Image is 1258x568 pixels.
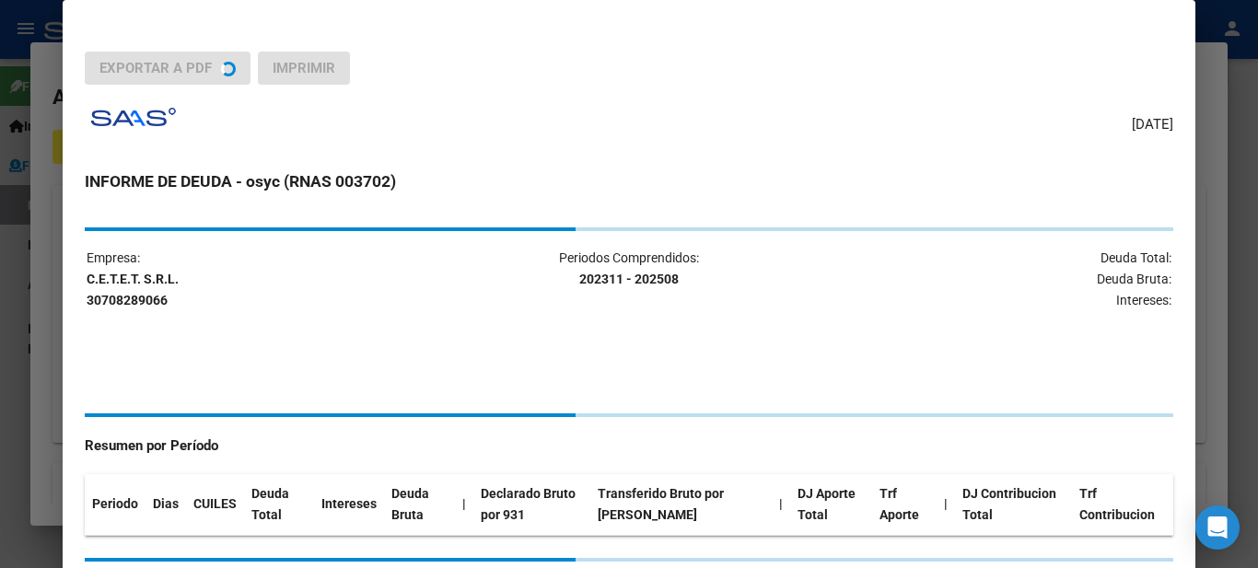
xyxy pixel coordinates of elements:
p: Empresa: [87,248,447,310]
h4: Resumen por Período [85,435,1172,457]
th: | [937,474,955,535]
strong: 202311 - 202508 [579,272,679,286]
th: Trf Contribucion [1072,474,1173,535]
h3: INFORME DE DEUDA - osyc (RNAS 003702) [85,169,1172,193]
th: | [772,474,790,535]
span: Exportar a PDF [99,60,212,76]
th: Dias [146,474,186,535]
p: Deuda Total: Deuda Bruta: Intereses: [811,248,1171,310]
strong: C.E.T.E.T. S.R.L. 30708289066 [87,272,179,307]
span: Imprimir [273,60,335,76]
div: Open Intercom Messenger [1195,505,1240,550]
th: Deuda Bruta [384,474,455,535]
p: Periodos Comprendidos: [448,248,809,290]
span: [DATE] [1132,114,1173,135]
th: Declarado Bruto por 931 [473,474,590,535]
th: Deuda Total [244,474,314,535]
button: Exportar a PDF [85,52,250,85]
th: DJ Aporte Total [790,474,871,535]
th: CUILES [186,474,244,535]
th: Trf Aporte [872,474,937,535]
button: Imprimir [258,52,350,85]
th: Periodo [85,474,146,535]
th: DJ Contribucion Total [955,474,1072,535]
th: | [455,474,473,535]
th: Intereses [314,474,384,535]
th: Transferido Bruto por [PERSON_NAME] [590,474,772,535]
